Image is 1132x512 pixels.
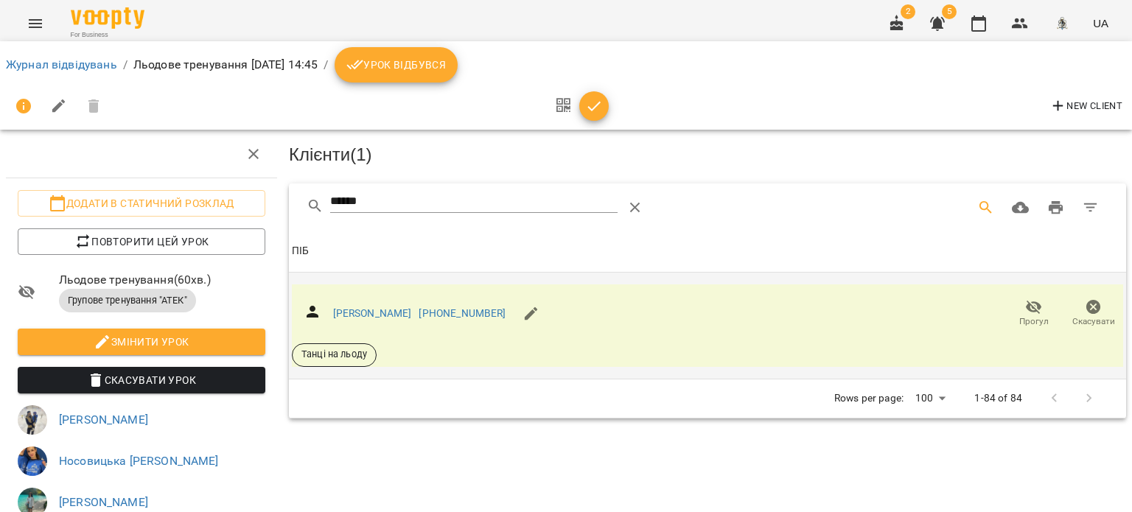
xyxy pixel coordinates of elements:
[1003,190,1038,225] button: Завантажити CSV
[29,371,254,389] span: Скасувати Урок
[1073,190,1108,225] button: Фільтр
[29,233,254,250] span: Повторити цей урок
[1049,97,1122,115] span: New Client
[18,405,47,435] img: 600acfe358d8a374ebe7041e9ca88b67.jpeg
[71,7,144,29] img: Voopty Logo
[289,183,1126,231] div: Table Toolbar
[974,391,1021,406] p: 1-84 of 84
[346,56,447,74] span: Урок відбувся
[18,6,53,41] button: Menu
[292,242,309,260] div: ПІБ
[1052,13,1072,34] img: 8c829e5ebed639b137191ac75f1a07db.png
[133,56,318,74] p: Льодове тренування [DATE] 14:45
[289,145,1126,164] h3: Клієнти ( 1 )
[1093,15,1108,31] span: UA
[1087,10,1114,37] button: UA
[29,333,254,351] span: Змінити урок
[419,307,506,319] a: [PHONE_NUMBER]
[942,4,957,19] span: 5
[18,228,265,255] button: Повторити цей урок
[59,271,265,289] span: Льодове тренування ( 60 хв. )
[18,446,47,476] img: b8b6d7bfb28d29a545cada1a32e0a296.jpeg
[834,391,904,406] p: Rows per page:
[330,190,618,214] input: Search
[6,57,117,71] a: Журнал відвідувань
[1019,315,1049,328] span: Прогул
[123,56,127,74] li: /
[335,47,458,83] button: Урок відбувся
[59,495,148,509] a: [PERSON_NAME]
[1038,190,1074,225] button: Друк
[293,348,376,361] span: Танці на льоду
[18,329,265,355] button: Змінити урок
[968,190,1004,225] button: Search
[333,307,412,319] a: [PERSON_NAME]
[6,47,1126,83] nav: breadcrumb
[292,242,1123,260] span: ПІБ
[1004,293,1063,334] button: Прогул
[71,30,144,40] span: For Business
[292,242,309,260] div: Sort
[59,294,196,307] span: Групове тренування "АТЕК"
[909,387,951,409] div: 100
[901,4,915,19] span: 2
[59,454,219,468] a: Носовицька [PERSON_NAME]
[59,413,148,427] a: [PERSON_NAME]
[324,56,328,74] li: /
[1046,94,1126,118] button: New Client
[18,367,265,393] button: Скасувати Урок
[1063,293,1123,334] button: Скасувати
[1072,315,1115,328] span: Скасувати
[29,194,254,212] span: Додати в статичний розклад
[18,190,265,217] button: Додати в статичний розклад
